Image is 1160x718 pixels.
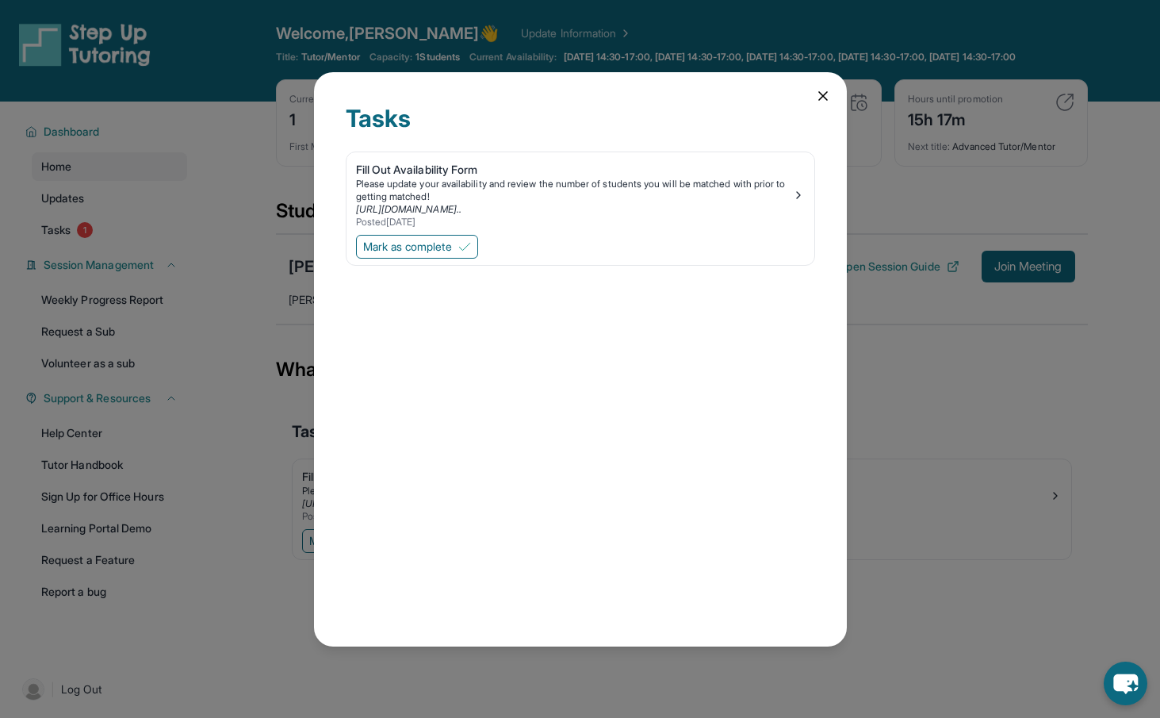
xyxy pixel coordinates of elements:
[458,240,471,253] img: Mark as complete
[346,152,814,232] a: Fill Out Availability FormPlease update your availability and review the number of students you w...
[356,235,478,259] button: Mark as complete
[363,239,452,255] span: Mark as complete
[356,216,792,228] div: Posted [DATE]
[1104,662,1147,705] button: chat-button
[356,178,792,203] div: Please update your availability and review the number of students you will be matched with prior ...
[356,162,792,178] div: Fill Out Availability Form
[346,104,815,152] div: Tasks
[356,203,461,215] a: [URL][DOMAIN_NAME]..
